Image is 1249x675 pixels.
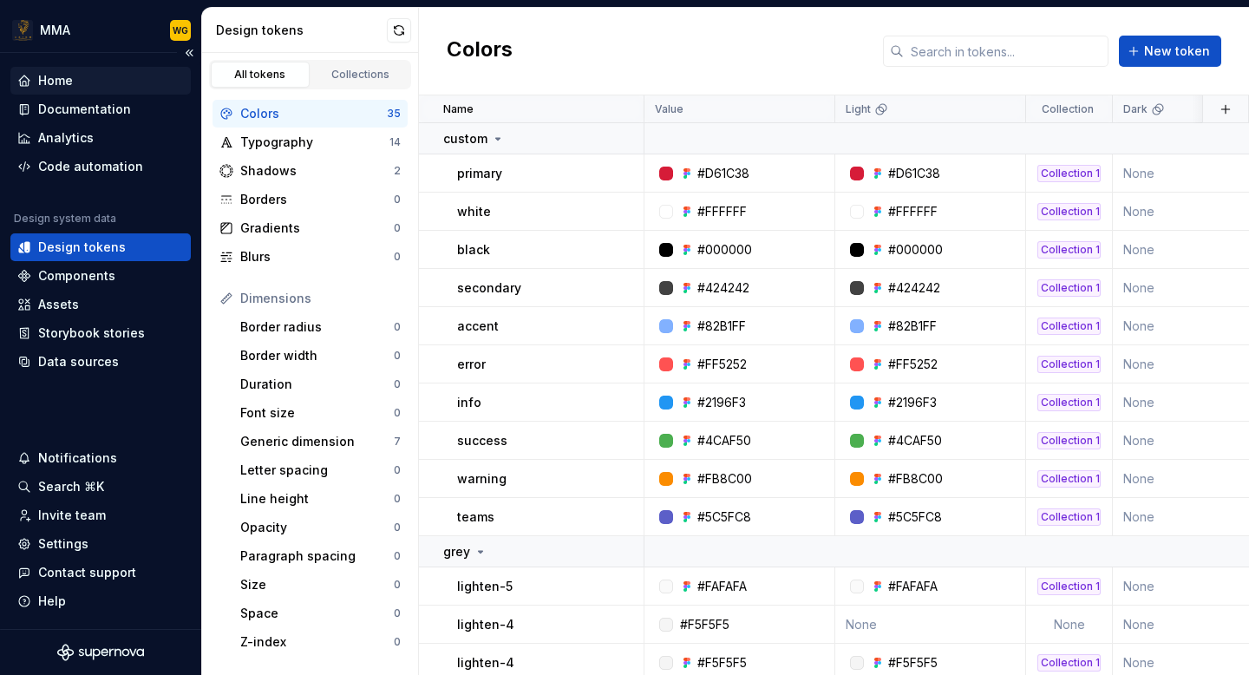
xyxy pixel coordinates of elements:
[904,36,1108,67] input: Search in tokens...
[10,501,191,529] a: Invite team
[233,571,408,599] a: Size0
[240,490,394,508] div: Line height
[233,370,408,398] a: Duration0
[394,521,401,534] div: 0
[888,654,938,672] div: #F5F5F5
[394,578,401,592] div: 0
[394,193,401,206] div: 0
[1026,606,1113,644] td: None
[38,324,145,342] div: Storybook stories
[697,394,746,411] div: #2196F3
[457,279,521,297] p: secondary
[443,543,470,560] p: grey
[38,129,94,147] div: Analytics
[1037,279,1101,297] div: Collection 1
[10,348,191,376] a: Data sources
[457,616,514,633] p: lighten-4
[213,157,408,185] a: Shadows2
[443,102,474,116] p: Name
[10,95,191,123] a: Documentation
[38,449,117,467] div: Notifications
[394,435,401,449] div: 7
[3,11,198,49] button: MMAWG
[394,463,401,477] div: 0
[38,72,73,89] div: Home
[888,203,938,220] div: #FFFFFF
[1042,102,1094,116] p: Collection
[240,290,401,307] div: Dimensions
[38,353,119,370] div: Data sources
[1123,102,1148,116] p: Dark
[38,564,136,581] div: Contact support
[240,134,389,151] div: Typography
[38,158,143,175] div: Code automation
[389,135,401,149] div: 14
[394,320,401,334] div: 0
[697,241,752,259] div: #000000
[1037,470,1101,488] div: Collection 1
[40,22,70,39] div: MMA
[57,644,144,661] svg: Supernova Logo
[447,36,513,67] h2: Colors
[177,41,201,65] button: Collapse sidebar
[12,20,33,41] img: fc29cc6a-6774-4435-a82d-a6acdc4f5b8b.png
[394,406,401,420] div: 0
[888,241,943,259] div: #000000
[457,241,490,259] p: black
[240,376,394,393] div: Duration
[394,635,401,649] div: 0
[240,462,394,479] div: Letter spacing
[697,578,747,595] div: #FAFAFA
[10,444,191,472] button: Notifications
[1037,394,1101,411] div: Collection 1
[1037,578,1101,595] div: Collection 1
[1037,356,1101,373] div: Collection 1
[240,248,394,265] div: Blurs
[240,576,394,593] div: Size
[38,239,126,256] div: Design tokens
[38,535,88,553] div: Settings
[888,432,942,449] div: #4CAF50
[10,291,191,318] a: Assets
[38,593,66,610] div: Help
[387,107,401,121] div: 35
[317,68,404,82] div: Collections
[835,606,1026,644] td: None
[457,394,481,411] p: info
[680,616,729,633] div: #F5F5F5
[888,578,938,595] div: #FAFAFA
[697,165,749,182] div: #D61C38
[1037,432,1101,449] div: Collection 1
[697,356,747,373] div: #FF5252
[216,22,387,39] div: Design tokens
[697,654,747,672] div: #F5F5F5
[1037,508,1101,526] div: Collection 1
[240,162,394,180] div: Shadows
[10,559,191,587] button: Contact support
[240,404,394,422] div: Font size
[457,654,514,672] p: lighten-4
[888,279,940,297] div: #424242
[213,214,408,242] a: Gradients0
[10,233,191,261] a: Design tokens
[888,356,938,373] div: #FF5252
[240,633,394,651] div: Z-index
[1119,36,1221,67] button: New token
[394,549,401,563] div: 0
[240,191,394,208] div: Borders
[1037,165,1101,182] div: Collection 1
[233,456,408,484] a: Letter spacing0
[233,485,408,513] a: Line height0
[457,578,513,595] p: lighten-5
[888,165,940,182] div: #D61C38
[457,508,494,526] p: teams
[394,250,401,264] div: 0
[38,267,115,285] div: Components
[233,628,408,656] a: Z-index0
[10,124,191,152] a: Analytics
[394,377,401,391] div: 0
[233,514,408,541] a: Opacity0
[443,130,487,147] p: custom
[1144,43,1210,60] span: New token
